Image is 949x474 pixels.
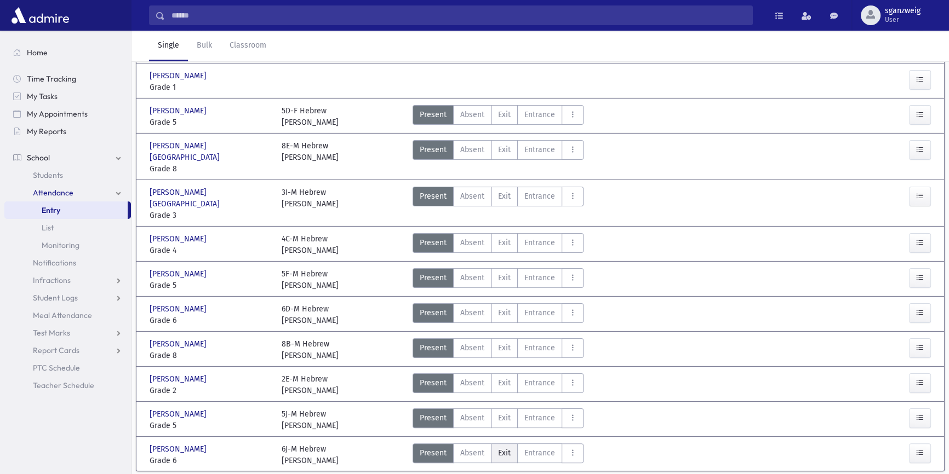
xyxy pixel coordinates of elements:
span: Grade 1 [150,82,271,93]
span: [PERSON_NAME] [150,373,209,385]
span: Test Marks [33,328,70,338]
span: Present [420,307,447,319]
span: Grade 8 [150,350,271,361]
span: My Tasks [27,91,58,101]
span: Absent [460,447,484,459]
div: 5D-F Hebrew [PERSON_NAME] [282,105,339,128]
span: Grade 4 [150,245,271,256]
a: Teacher Schedule [4,377,131,394]
div: AttTypes [413,443,584,466]
a: Monitoring [4,236,131,254]
span: [PERSON_NAME] [150,70,209,82]
span: Present [420,190,447,202]
span: PTC Schedule [33,363,80,373]
input: Search [165,5,752,25]
div: 6D-M Hebrew [PERSON_NAME] [282,303,339,326]
span: Exit [498,272,511,284]
span: Entrance [524,190,555,202]
div: 2E-M Hebrew [PERSON_NAME] [282,373,339,396]
span: Present [420,447,447,459]
span: Entrance [524,144,555,155]
a: Meal Attendance [4,307,131,324]
span: Exit [498,109,511,120]
span: Absent [460,272,484,284]
div: 3I-M Hebrew [PERSON_NAME] [282,187,339,221]
a: Bulk [188,31,221,61]
span: Entrance [524,377,555,389]
a: List [4,219,131,236]
a: Report Cards [4,342,131,359]
a: Classroom [221,31,275,61]
span: Absent [460,412,484,424]
span: List [42,223,54,233]
span: Student Logs [33,293,78,303]
span: Present [420,272,447,284]
span: Exit [498,190,511,202]
span: Report Cards [33,345,79,355]
span: Entrance [524,307,555,319]
span: [PERSON_NAME] [150,303,209,315]
a: My Appointments [4,105,131,123]
span: [PERSON_NAME] [150,268,209,280]
div: AttTypes [413,373,584,396]
a: My Reports [4,123,131,140]
span: Infractions [33,275,71,285]
span: Exit [498,377,511,389]
a: Home [4,44,131,61]
span: My Reports [27,126,66,136]
span: Absent [460,144,484,155]
span: [PERSON_NAME][GEOGRAPHIC_DATA] [150,140,271,163]
span: Entry [42,205,60,215]
span: [PERSON_NAME] [150,408,209,420]
span: My Appointments [27,109,88,119]
img: AdmirePro [9,4,72,26]
a: Students [4,166,131,184]
a: Time Tracking [4,70,131,88]
span: [PERSON_NAME] [150,338,209,350]
div: AttTypes [413,233,584,256]
div: 6J-M Hebrew [PERSON_NAME] [282,443,339,466]
div: 8B-M Hebrew [PERSON_NAME] [282,338,339,361]
div: 5F-M Hebrew [PERSON_NAME] [282,268,339,291]
span: [PERSON_NAME] [150,443,209,455]
span: Attendance [33,188,73,198]
span: Grade 5 [150,420,271,431]
div: AttTypes [413,268,584,291]
span: School [27,153,50,163]
a: Student Logs [4,289,131,307]
span: Exit [498,237,511,248]
span: Absent [460,190,484,202]
span: Grade 2 [150,385,271,396]
span: Present [420,109,447,120]
div: 8E-M Hebrew [PERSON_NAME] [282,140,339,175]
span: Absent [460,237,484,248]
a: Infractions [4,271,131,289]
span: Students [33,170,63,180]
a: Test Marks [4,324,131,342]
span: Entrance [524,412,555,424]
span: Present [420,412,447,424]
span: Monitoring [42,240,79,250]
a: My Tasks [4,88,131,105]
span: Present [420,237,447,248]
span: [PERSON_NAME] [150,233,209,245]
span: Exit [498,307,511,319]
div: 4C-M Hebrew [PERSON_NAME] [282,233,339,256]
a: Single [149,31,188,61]
a: PTC Schedule [4,359,131,377]
span: Grade 3 [150,210,271,221]
span: Entrance [524,237,555,248]
span: Exit [498,447,511,459]
a: Entry [4,201,128,219]
div: AttTypes [413,105,584,128]
span: Absent [460,377,484,389]
span: sganzweig [885,7,921,15]
span: Meal Attendance [33,310,92,320]
div: 5J-M Hebrew [PERSON_NAME] [282,408,339,431]
span: Absent [460,307,484,319]
span: Absent [460,342,484,354]
span: Grade 6 [150,455,271,466]
span: Present [420,342,447,354]
div: AttTypes [413,338,584,361]
div: AttTypes [413,140,584,175]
